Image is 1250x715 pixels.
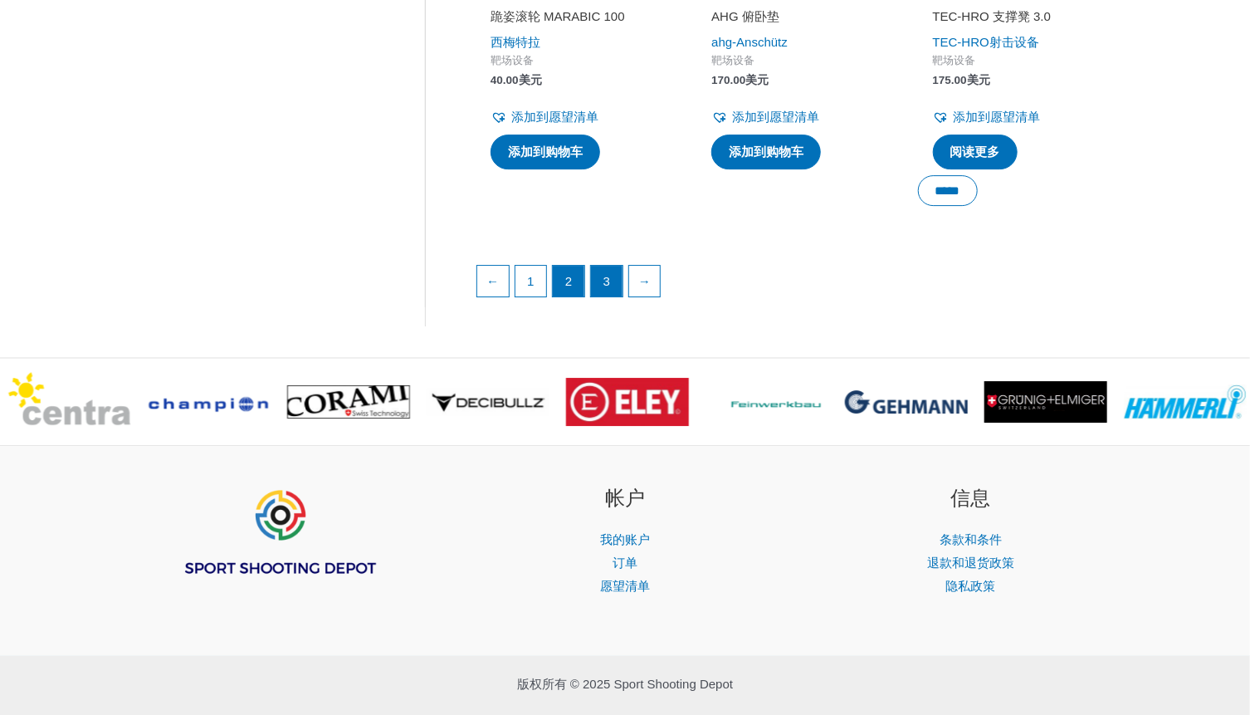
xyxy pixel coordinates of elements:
[491,105,598,129] a: 添加到愿望清单
[600,532,650,546] a: 我的账户
[954,110,1041,124] font: 添加到愿望清单
[711,9,779,23] font: AHG 俯卧垫
[491,35,540,49] a: 西梅特拉
[517,677,733,691] font: 版权所有 © 2025 Sport Shooting Depot
[491,135,600,169] a: 加入购物车：“跪姿滚轮 MARABIC 100”
[950,144,1000,159] font: 阅读更多
[491,8,665,31] a: 跪姿滚轮 MARABIC 100
[613,556,637,570] a: 订单
[711,8,886,31] a: AHG 俯卧垫
[927,556,1014,570] a: 退款和退货政策
[566,378,689,426] img: 品牌标志
[711,35,788,49] a: ahg-Anschütz
[605,487,645,509] font: 帐户
[746,74,769,86] font: 美元
[519,74,542,86] font: 美元
[638,274,651,288] font: →
[933,35,1039,49] a: TEC-HRO射击设备
[600,579,650,593] a: 愿望清单
[951,487,991,509] font: 信息
[515,266,547,297] a: 第 1 页
[511,110,598,124] font: 添加到愿望清单
[127,483,432,618] aside: 页脚小部件 1
[527,274,534,288] font: 1
[711,135,821,169] a: 加入购物车：“AHG 俯卧垫”
[473,528,778,598] nav: 帐户
[591,266,623,297] a: 第 3 页
[508,144,583,159] font: 添加到购物车
[940,532,1002,546] a: 条款和条件
[946,579,996,593] a: 隐私政策
[933,9,1052,23] font: TEC-HRO 支撑凳 3.0
[553,266,584,297] span: 第 2 页
[603,274,610,288] font: 3
[491,9,625,23] font: 跪姿滚轮 MARABIC 100
[565,274,572,288] font: 2
[732,110,819,124] font: 添加到愿望清单
[477,266,509,297] a: ←
[486,274,499,288] font: ←
[933,105,1041,129] a: 添加到愿望清单
[729,144,803,159] font: 添加到购物车
[476,265,1122,306] nav: 产品分页
[711,74,745,86] font: 170.00
[711,105,819,129] a: 添加到愿望清单
[818,528,1123,598] nav: 信息
[491,74,519,86] font: 40.00
[967,74,990,86] font: 美元
[491,54,534,66] font: 靶场设备
[629,266,661,297] a: →
[933,74,967,86] font: 175.00
[933,8,1107,31] a: TEC-HRO 支撑凳 3.0
[711,54,754,66] font: 靶场设备
[933,135,1018,169] a: 了解有关“TEC-HRO 支撑凳 3.0”的更多信息
[473,483,778,597] aside: 页脚小部件 2
[933,54,976,66] font: 靶场设备
[818,483,1123,597] aside: 页脚小部件 3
